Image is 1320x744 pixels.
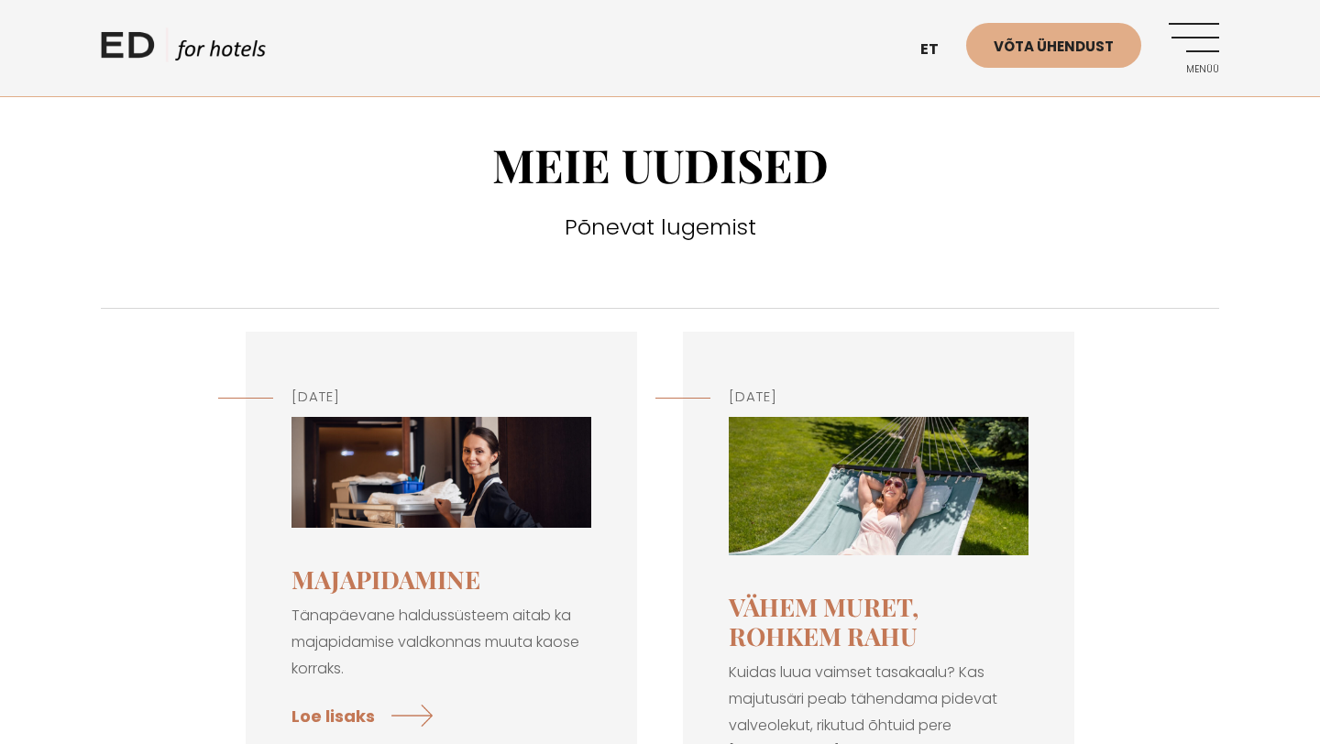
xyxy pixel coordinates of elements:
a: Võta ühendust [966,23,1141,68]
a: Loe lisaks [291,691,439,739]
a: Vähem muret, rohkem rahu [729,590,918,652]
h5: [DATE] [729,387,1028,408]
span: Menüü [1169,64,1219,75]
h1: MEIE UUDISED [101,137,1219,192]
a: Majapidamine [291,563,480,596]
a: ED HOTELS [101,27,266,73]
a: et [911,27,966,72]
a: Menüü [1169,23,1219,73]
p: Tänapäevane haldussüsteem aitab ka majapidamise valdkonnas muuta kaose korraks. [291,603,591,682]
h3: Põnevat lugemist [101,211,1219,244]
h5: [DATE] [291,387,591,408]
img: Vaimne tervis heaolu ettevõtluses [729,417,1028,555]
